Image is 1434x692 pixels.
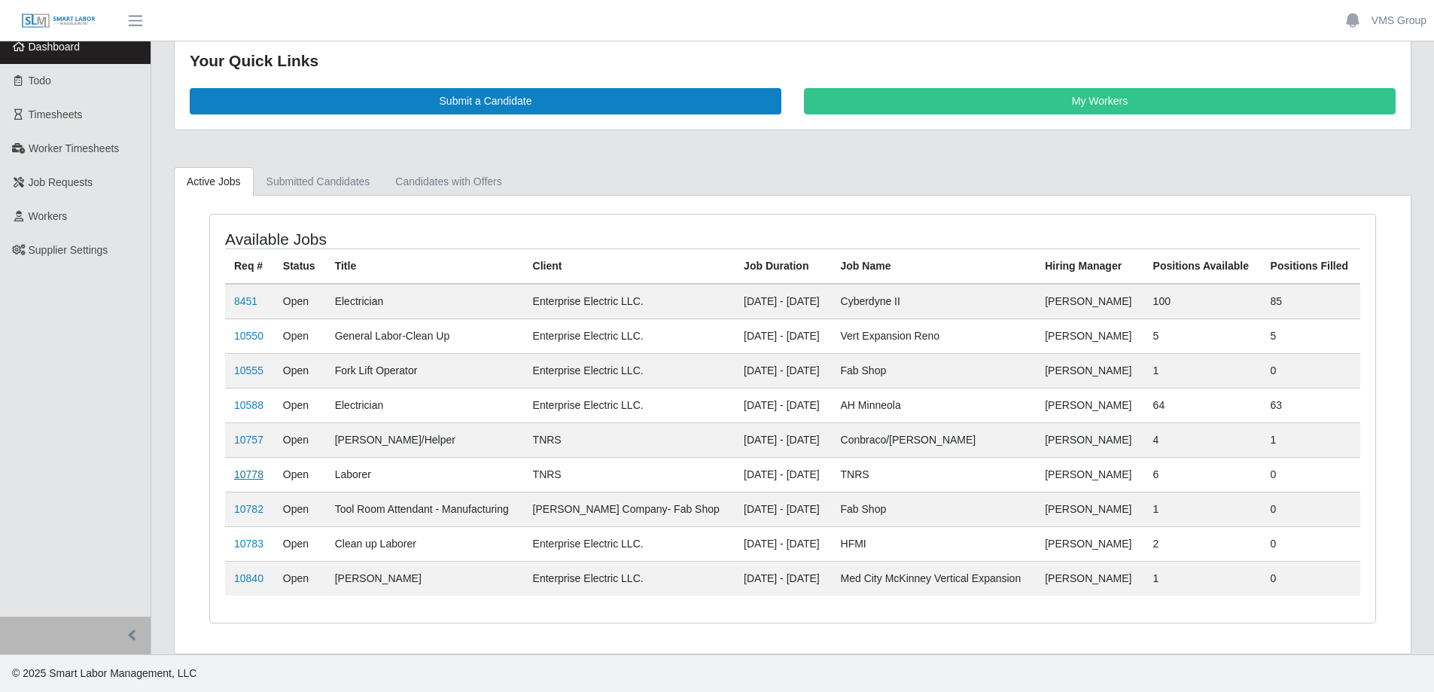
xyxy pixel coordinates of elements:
[735,561,831,596] td: [DATE] - [DATE]
[1144,284,1262,319] td: 100
[326,561,524,596] td: [PERSON_NAME]
[832,492,1037,526] td: Fab Shop
[274,248,326,284] th: Status
[832,422,1037,457] td: Conbraco/[PERSON_NAME]
[1144,561,1262,596] td: 1
[735,388,831,422] td: [DATE] - [DATE]
[326,526,524,561] td: Clean up Laborer
[524,457,735,492] td: TNRS
[234,364,263,376] a: 10555
[524,388,735,422] td: Enterprise Electric LLC.
[274,492,326,526] td: Open
[524,492,735,526] td: [PERSON_NAME] Company- Fab Shop
[254,167,383,197] a: Submitted Candidates
[234,572,263,584] a: 10840
[274,319,326,353] td: Open
[735,353,831,388] td: [DATE] - [DATE]
[382,167,514,197] a: Candidates with Offers
[326,388,524,422] td: Electrician
[1262,319,1360,353] td: 5
[274,422,326,457] td: Open
[832,457,1037,492] td: TNRS
[1262,388,1360,422] td: 63
[1262,492,1360,526] td: 0
[326,284,524,319] td: Electrician
[21,13,96,29] img: SLM Logo
[832,561,1037,596] td: Med City McKinney Vertical Expansion
[234,503,263,515] a: 10782
[735,248,831,284] th: Job Duration
[735,492,831,526] td: [DATE] - [DATE]
[1144,388,1262,422] td: 64
[29,75,51,87] span: Todo
[274,353,326,388] td: Open
[29,108,83,120] span: Timesheets
[832,526,1037,561] td: HFMI
[1036,492,1143,526] td: [PERSON_NAME]
[174,167,254,197] a: Active Jobs
[524,561,735,596] td: Enterprise Electric LLC.
[1144,422,1262,457] td: 4
[326,492,524,526] td: Tool Room Attendant - Manufacturing
[1144,492,1262,526] td: 1
[234,538,263,550] a: 10783
[832,388,1037,422] td: AH Minneola
[832,319,1037,353] td: Vert Expansion Reno
[234,468,263,480] a: 10778
[1036,526,1143,561] td: [PERSON_NAME]
[524,526,735,561] td: Enterprise Electric LLC.
[190,88,781,114] a: Submit a Candidate
[29,244,108,256] span: Supplier Settings
[274,388,326,422] td: Open
[12,667,196,679] span: © 2025 Smart Labor Management, LLC
[29,41,81,53] span: Dashboard
[1036,388,1143,422] td: [PERSON_NAME]
[274,284,326,319] td: Open
[735,457,831,492] td: [DATE] - [DATE]
[190,49,1396,73] div: Your Quick Links
[735,284,831,319] td: [DATE] - [DATE]
[274,457,326,492] td: Open
[524,353,735,388] td: Enterprise Electric LLC.
[29,142,119,154] span: Worker Timesheets
[735,422,831,457] td: [DATE] - [DATE]
[274,561,326,596] td: Open
[274,526,326,561] td: Open
[1144,457,1262,492] td: 6
[804,88,1396,114] a: My Workers
[735,319,831,353] td: [DATE] - [DATE]
[234,434,263,446] a: 10757
[1036,284,1143,319] td: [PERSON_NAME]
[524,319,735,353] td: Enterprise Electric LLC.
[234,399,263,411] a: 10588
[234,330,263,342] a: 10550
[1262,526,1360,561] td: 0
[1262,457,1360,492] td: 0
[1262,248,1360,284] th: Positions Filled
[832,248,1037,284] th: Job Name
[1036,319,1143,353] td: [PERSON_NAME]
[1144,526,1262,561] td: 2
[225,230,685,248] h4: Available Jobs
[1262,284,1360,319] td: 85
[29,176,93,188] span: Job Requests
[29,210,68,222] span: Workers
[524,284,735,319] td: Enterprise Electric LLC.
[326,319,524,353] td: General Labor-Clean Up
[1144,353,1262,388] td: 1
[1036,422,1143,457] td: [PERSON_NAME]
[1372,13,1426,29] a: VMS Group
[1144,319,1262,353] td: 5
[1036,457,1143,492] td: [PERSON_NAME]
[234,295,257,307] a: 8451
[735,526,831,561] td: [DATE] - [DATE]
[326,457,524,492] td: Laborer
[832,284,1037,319] td: Cyberdyne II
[1262,422,1360,457] td: 1
[326,248,524,284] th: Title
[1036,248,1143,284] th: Hiring Manager
[326,353,524,388] td: Fork Lift Operator
[225,248,274,284] th: Req #
[1144,248,1262,284] th: Positions Available
[326,422,524,457] td: [PERSON_NAME]/Helper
